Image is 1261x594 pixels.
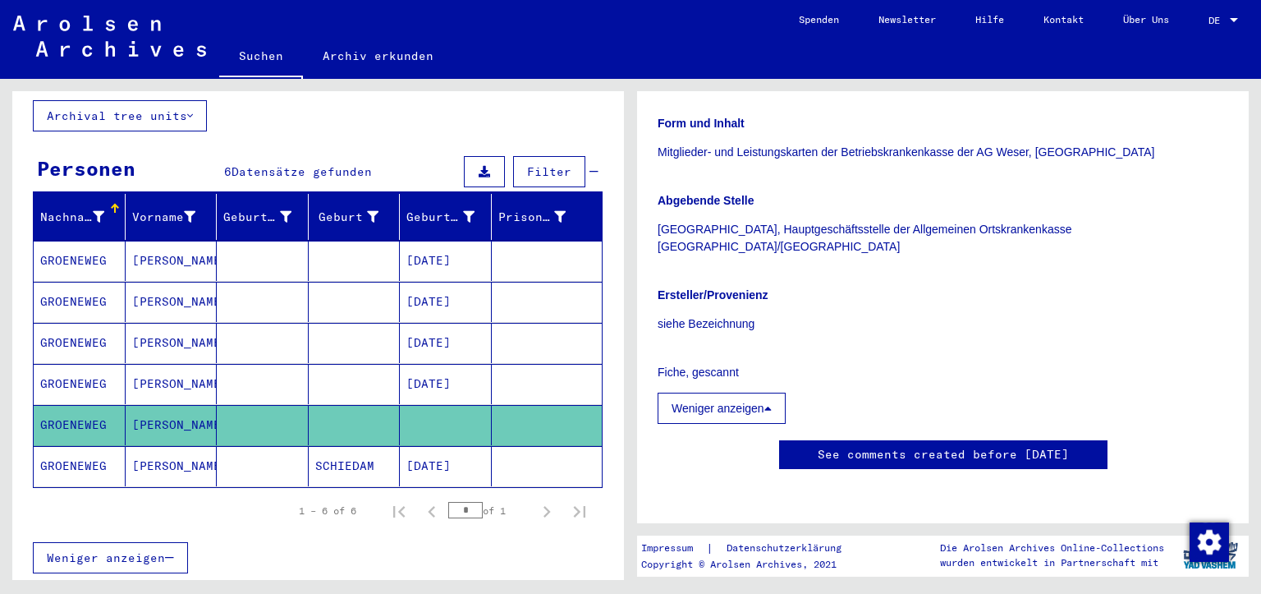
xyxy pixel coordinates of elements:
mat-cell: [PERSON_NAME] [126,282,218,322]
div: Geburtsname [223,209,291,226]
mat-header-cell: Geburtsname [217,194,309,240]
mat-header-cell: Geburt‏ [309,194,401,240]
div: Nachname [40,204,125,230]
p: [GEOGRAPHIC_DATA], Hauptgeschäftsstelle der Allgemeinen Ortskrankenkasse [GEOGRAPHIC_DATA]/[GEOGR... [658,221,1228,256]
div: Vorname [132,209,196,226]
p: Mitglieder- und Leistungskarten der Betriebskrankenkasse der AG Weser, [GEOGRAPHIC_DATA] [658,144,1228,161]
mat-cell: [DATE] [400,364,492,404]
div: Geburtsdatum [406,204,495,230]
div: Prisoner # [498,204,587,230]
mat-header-cell: Nachname [34,194,126,240]
button: Previous page [415,495,448,527]
img: Zustimmung ändern [1190,523,1229,562]
mat-header-cell: Geburtsdatum [400,194,492,240]
p: siehe Bezeichnung [658,315,1228,333]
mat-cell: GROENEWEG [34,241,126,281]
mat-cell: SCHIEDAM [309,446,401,486]
div: | [641,540,861,557]
img: yv_logo.png [1180,535,1241,576]
div: Nachname [40,209,104,226]
div: of 1 [448,503,530,518]
div: Geburt‏ [315,204,400,230]
button: Last page [563,495,596,527]
span: Weniger anzeigen [47,550,165,565]
p: wurden entwickelt in Partnerschaft mit [940,555,1164,570]
mat-cell: GROENEWEG [34,446,126,486]
mat-cell: [PERSON_NAME] [126,364,218,404]
img: Arolsen_neg.svg [13,16,206,57]
b: Abgebende Stelle [658,194,754,207]
b: Ersteller/Provenienz [658,288,768,302]
mat-cell: [DATE] [400,241,492,281]
mat-cell: GROENEWEG [34,282,126,322]
mat-cell: [PERSON_NAME] [126,405,218,445]
a: Archiv erkunden [303,36,453,76]
div: 1 – 6 of 6 [299,504,356,518]
mat-cell: GROENEWEG [34,323,126,363]
div: Geburtsname [223,204,312,230]
mat-header-cell: Prisoner # [492,194,603,240]
mat-cell: GROENEWEG [34,405,126,445]
span: DE [1208,15,1227,26]
a: See comments created before [DATE] [818,446,1069,463]
p: Copyright © Arolsen Archives, 2021 [641,557,861,572]
mat-cell: [PERSON_NAME] [126,323,218,363]
button: Archival tree units [33,100,207,131]
mat-cell: [PERSON_NAME] [126,241,218,281]
span: Filter [527,164,571,179]
div: Geburtsdatum [406,209,475,226]
mat-cell: [DATE] [400,446,492,486]
a: Impressum [641,540,706,557]
b: Form und Inhalt [658,117,745,130]
button: Filter [513,156,585,187]
div: Prisoner # [498,209,566,226]
mat-cell: [PERSON_NAME] [126,446,218,486]
div: Geburt‏ [315,209,379,226]
mat-cell: [DATE] [400,282,492,322]
button: Next page [530,495,563,527]
div: Personen [37,154,135,183]
button: Weniger anzeigen [658,393,786,424]
div: Vorname [132,204,217,230]
a: Suchen [219,36,303,79]
mat-cell: [DATE] [400,323,492,363]
p: Die Arolsen Archives Online-Collections [940,541,1164,555]
span: Datensätze gefunden [232,164,372,179]
button: First page [383,495,415,527]
a: Datenschutzerklärung [713,540,861,557]
span: 6 [224,164,232,179]
mat-header-cell: Vorname [126,194,218,240]
button: Weniger anzeigen [33,542,188,573]
p: Fiche, gescannt [658,364,1228,381]
mat-cell: GROENEWEG [34,364,126,404]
